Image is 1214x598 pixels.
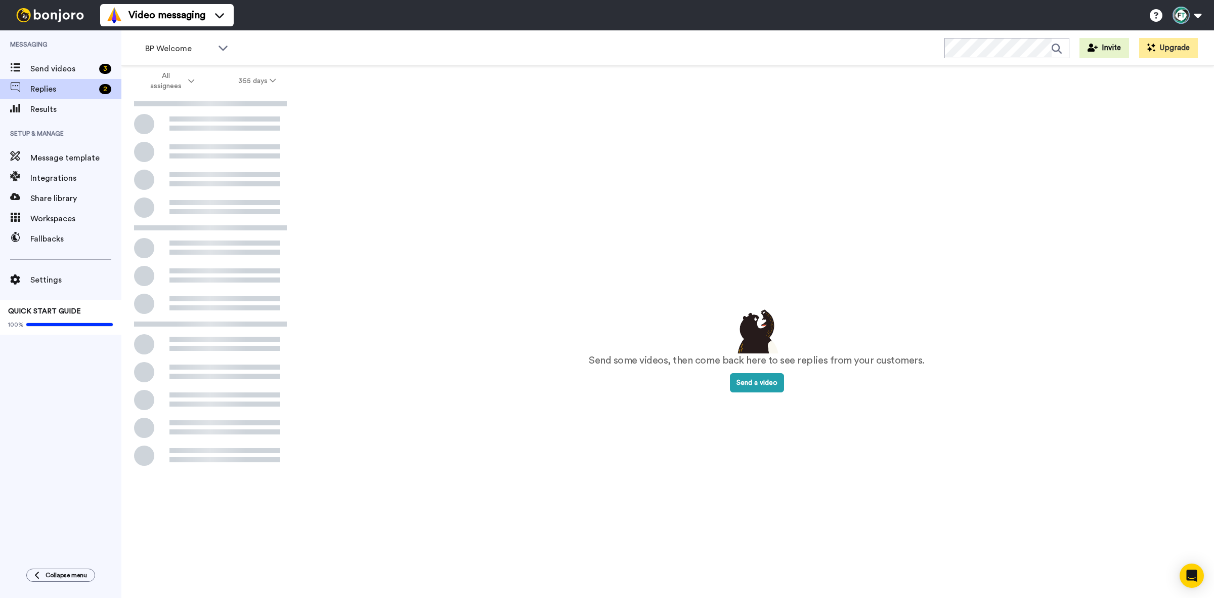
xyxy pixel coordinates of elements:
div: Open Intercom Messenger [1180,564,1204,588]
span: All assignees [145,71,186,91]
span: QUICK START GUIDE [8,308,81,315]
span: 100% [8,321,24,329]
img: results-emptystates.png [731,307,782,353]
span: Settings [30,274,121,286]
button: Upgrade [1139,38,1198,58]
a: Send a video [730,379,784,386]
span: Fallbacks [30,233,121,245]
button: Collapse menu [26,569,95,582]
span: Video messaging [128,8,205,22]
img: vm-color.svg [106,7,122,23]
span: BP Welcome [145,43,213,55]
button: Send a video [730,373,784,392]
span: Send videos [30,63,95,75]
button: All assignees [123,67,216,95]
span: Workspaces [30,213,121,225]
span: Collapse menu [46,571,87,579]
img: bj-logo-header-white.svg [12,8,88,22]
div: 2 [99,84,111,94]
span: Results [30,103,121,115]
span: Replies [30,83,95,95]
span: Share library [30,192,121,205]
span: Integrations [30,172,121,184]
p: Send some videos, then come back here to see replies from your customers. [589,353,925,368]
button: 365 days [216,72,298,90]
span: Message template [30,152,121,164]
button: Invite [1079,38,1129,58]
div: 3 [99,64,111,74]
